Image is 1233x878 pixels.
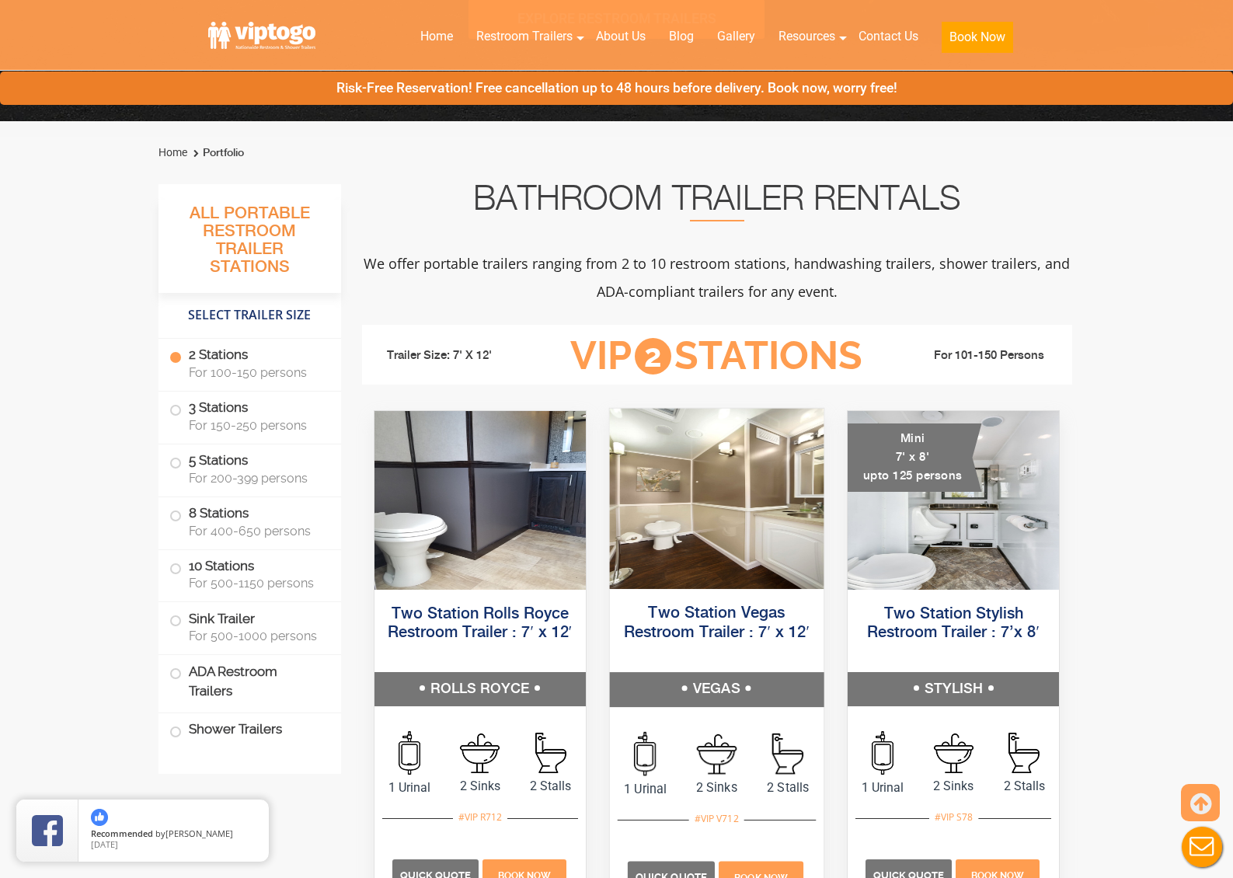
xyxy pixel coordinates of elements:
[189,629,322,643] span: For 500-1000 persons
[1008,733,1040,773] img: an icon of stall
[989,777,1060,796] span: 2 Stalls
[705,19,767,54] a: Gallery
[697,733,737,774] img: an icon of sink
[460,733,500,773] img: an icon of sink
[546,335,886,378] h3: VIP Stations
[91,827,153,839] span: Recommended
[189,365,322,380] span: For 100-150 persons
[169,655,330,708] label: ADA Restroom Trailers
[767,19,847,54] a: Resources
[169,602,330,650] label: Sink Trailer
[1171,816,1233,878] button: Live Chat
[515,777,586,796] span: 2 Stalls
[362,249,1072,305] p: We offer portable trailers ranging from 2 to 10 restroom stations, handwashing trailers, shower t...
[190,144,244,162] li: Portfolio
[32,815,63,846] img: Review Rating
[189,471,322,486] span: For 200-399 persons
[681,778,753,796] span: 2 Sinks
[169,392,330,440] label: 3 Stations
[169,444,330,493] label: 5 Stations
[635,732,657,776] img: an icon of urinal
[934,733,974,773] img: an icon of sink
[610,779,681,798] span: 1 Urinal
[847,19,930,54] a: Contact Us
[91,838,118,850] span: [DATE]
[929,807,978,827] div: #VIP S78
[374,411,587,590] img: Side view of two station restroom trailer with separate doors for males and females
[887,347,1061,365] li: For 101-150 Persons
[752,778,824,796] span: 2 Stalls
[848,672,1060,706] h5: STYLISH
[91,829,256,840] span: by
[635,338,671,375] span: 2
[689,809,744,829] div: #VIP V712
[535,733,566,773] img: an icon of stall
[848,423,982,492] div: Mini 7' x 8' upto 125 persons
[169,550,330,598] label: 10 Stations
[409,19,465,54] a: Home
[388,606,572,641] a: Two Station Rolls Royce Restroom Trailer : 7′ x 12′
[374,672,587,706] h5: ROLLS ROYCE
[373,333,547,379] li: Trailer Size: 7' X 12'
[158,200,341,293] h3: All Portable Restroom Trailer Stations
[158,301,341,330] h4: Select Trailer Size
[624,605,810,640] a: Two Station Vegas Restroom Trailer : 7′ x 12′
[453,807,507,827] div: #VIP R712
[848,411,1060,590] img: A mini restroom trailer with two separate stations and separate doors for males and females
[169,339,330,387] label: 2 Stations
[169,497,330,545] label: 8 Stations
[189,418,322,433] span: For 150-250 persons
[444,777,515,796] span: 2 Sinks
[867,606,1039,641] a: Two Station Stylish Restroom Trailer : 7’x 8′
[465,19,584,54] a: Restroom Trailers
[942,22,1013,53] button: Book Now
[610,409,824,589] img: Side view of two station restroom trailer with separate doors for males and females
[374,779,445,797] span: 1 Urinal
[657,19,705,54] a: Blog
[362,184,1072,221] h2: Bathroom Trailer Rentals
[772,733,803,775] img: an icon of stall
[189,524,322,538] span: For 400-650 persons
[610,672,824,706] h5: VEGAS
[169,713,330,747] label: Shower Trailers
[91,809,108,826] img: thumbs up icon
[189,576,322,591] span: For 500-1150 persons
[399,731,420,775] img: an icon of urinal
[872,731,893,775] img: an icon of urinal
[158,146,187,159] a: Home
[930,19,1025,62] a: Book Now
[165,827,233,839] span: [PERSON_NAME]
[848,779,918,797] span: 1 Urinal
[918,777,989,796] span: 2 Sinks
[584,19,657,54] a: About Us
